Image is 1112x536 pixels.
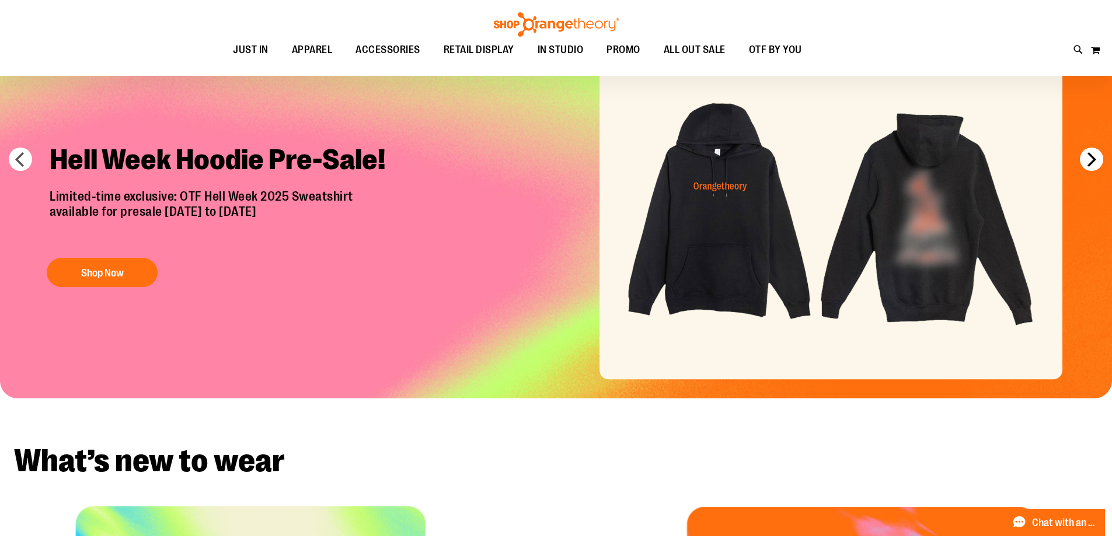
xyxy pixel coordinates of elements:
[492,12,621,37] img: Shop Orangetheory
[47,258,158,287] button: Shop Now
[233,37,269,63] span: JUST IN
[606,37,640,63] span: PROMO
[1032,517,1098,528] span: Chat with an Expert
[292,37,333,63] span: APPAREL
[14,445,1098,477] h2: What’s new to wear
[9,148,32,171] button: prev
[41,134,406,189] h2: Hell Week Hoodie Pre-Sale!
[749,37,802,63] span: OTF BY YOU
[1005,509,1106,536] button: Chat with an Expert
[538,37,584,63] span: IN STUDIO
[444,37,514,63] span: RETAIL DISPLAY
[355,37,420,63] span: ACCESSORIES
[1080,148,1103,171] button: next
[664,37,726,63] span: ALL OUT SALE
[41,189,406,246] p: Limited-time exclusive: OTF Hell Week 2025 Sweatshirt available for presale [DATE] to [DATE]
[41,134,406,293] a: Hell Week Hoodie Pre-Sale! Limited-time exclusive: OTF Hell Week 2025 Sweatshirtavailable for pre...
